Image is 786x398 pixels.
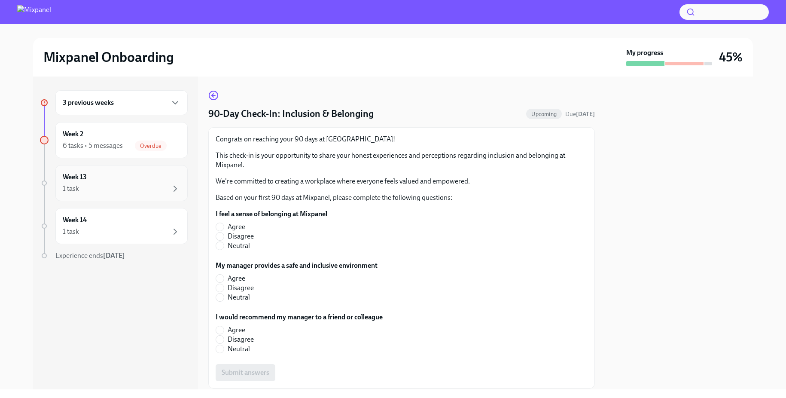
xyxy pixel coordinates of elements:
[526,111,562,117] span: Upcoming
[63,215,87,225] h6: Week 14
[228,222,245,232] span: Agree
[216,261,378,270] label: My manager provides a safe and inclusive environment
[216,177,588,186] p: We're committed to creating a workplace where everyone feels valued and empowered.
[63,141,123,150] div: 6 tasks • 5 messages
[228,325,245,335] span: Agree
[216,193,588,202] p: Based on your first 90 days at Mixpanel, please complete the following questions:
[63,129,83,139] h6: Week 2
[216,312,383,322] label: I would recommend my manager to a friend or colleague
[626,48,663,58] strong: My progress
[40,208,188,244] a: Week 141 task
[63,172,87,182] h6: Week 13
[135,143,167,149] span: Overdue
[208,107,374,120] h4: 90-Day Check-In: Inclusion & Belonging
[228,335,254,344] span: Disagree
[216,151,588,170] p: This check-in is your opportunity to share your honest experiences and perceptions regarding incl...
[40,122,188,158] a: Week 26 tasks • 5 messagesOverdue
[55,251,125,260] span: Experience ends
[228,274,245,283] span: Agree
[228,344,250,354] span: Neutral
[216,209,327,219] label: I feel a sense of belonging at Mixpanel
[43,49,174,66] h2: Mixpanel Onboarding
[40,165,188,201] a: Week 131 task
[63,227,79,236] div: 1 task
[565,110,595,118] span: Due
[103,251,125,260] strong: [DATE]
[63,184,79,193] div: 1 task
[576,110,595,118] strong: [DATE]
[55,90,188,115] div: 3 previous weeks
[228,241,250,251] span: Neutral
[228,293,250,302] span: Neutral
[719,49,743,65] h3: 45%
[228,232,254,241] span: Disagree
[228,283,254,293] span: Disagree
[17,5,51,19] img: Mixpanel
[565,110,595,118] span: October 30th, 2025 09:00
[63,98,114,107] h6: 3 previous weeks
[216,135,588,144] p: Congrats on reaching your 90 days at [GEOGRAPHIC_DATA]!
